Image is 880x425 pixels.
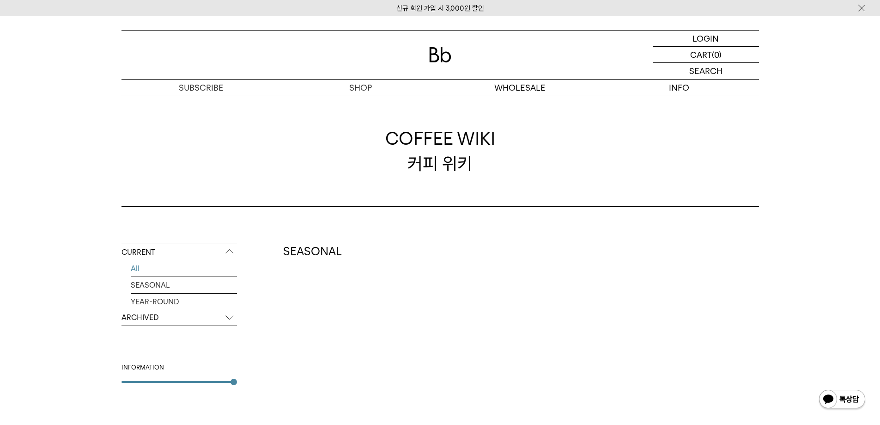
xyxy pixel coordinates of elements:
a: SHOP [281,80,440,96]
a: All [131,260,237,277]
p: CART [690,47,712,62]
a: CART (0) [653,47,759,63]
img: 로고 [429,47,451,62]
p: WHOLESALE [440,80,600,96]
span: COFFEE WIKI [385,126,495,151]
p: SEARCH [689,63,722,79]
p: (0) [712,47,722,62]
a: LOGIN [653,31,759,47]
p: LOGIN [692,31,719,46]
a: YEAR-ROUND [131,294,237,310]
img: 카카오톡 채널 1:1 채팅 버튼 [818,389,866,411]
p: ARCHIVED [121,309,237,326]
a: 신규 회원 가입 시 3,000원 할인 [396,4,484,12]
div: INFORMATION [121,363,237,372]
div: 커피 위키 [385,126,495,175]
p: CURRENT [121,244,237,261]
a: SEASONAL [131,277,237,293]
p: INFO [600,80,759,96]
h2: SEASONAL [283,244,759,259]
a: SUBSCRIBE [121,80,281,96]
